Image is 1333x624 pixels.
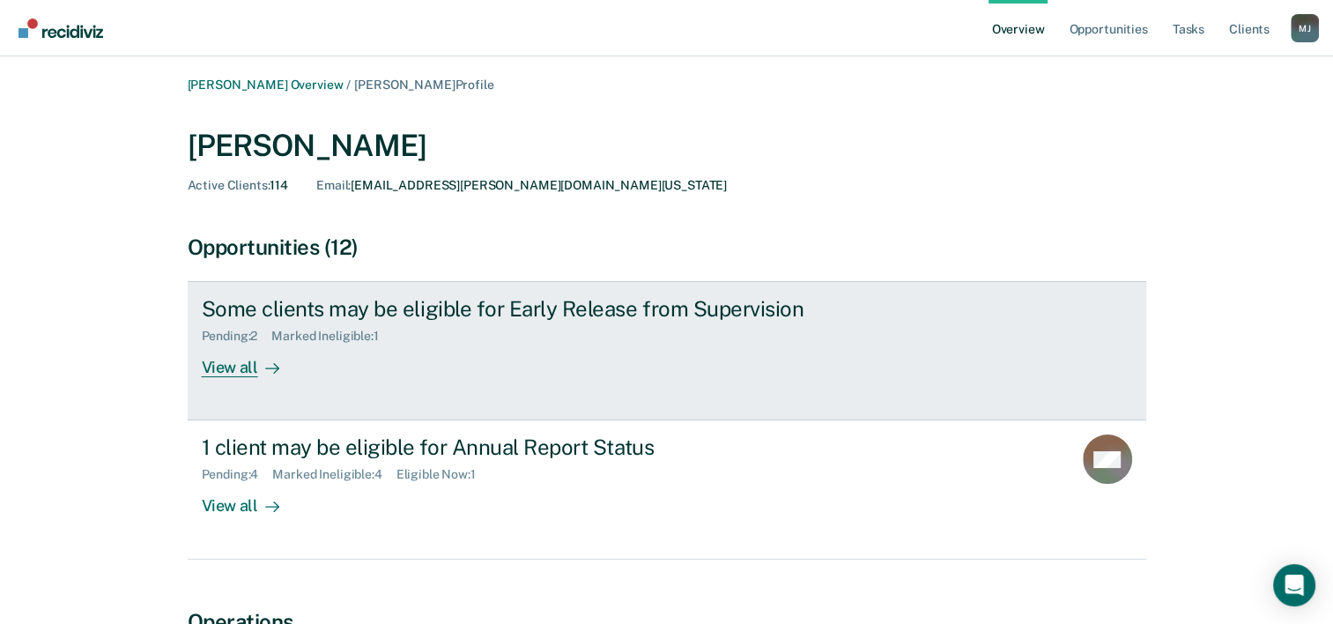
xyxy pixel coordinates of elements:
span: / [343,78,354,92]
a: Some clients may be eligible for Early Release from SupervisionPending:2Marked Ineligible:1View all [188,281,1146,420]
span: Email : [316,178,351,192]
div: Pending : 4 [202,467,273,482]
div: M J [1291,14,1319,42]
a: 1 client may be eligible for Annual Report StatusPending:4Marked Ineligible:4Eligible Now:1View all [188,420,1146,559]
div: 1 client may be eligible for Annual Report Status [202,435,820,460]
div: [EMAIL_ADDRESS][PERSON_NAME][DOMAIN_NAME][US_STATE] [316,178,727,193]
div: Open Intercom Messenger [1273,564,1315,606]
span: [PERSON_NAME] Profile [354,78,493,92]
img: Recidiviz [19,19,103,38]
div: Eligible Now : 1 [396,467,490,482]
div: Some clients may be eligible for Early Release from Supervision [202,296,820,322]
button: Profile dropdown button [1291,14,1319,42]
div: View all [202,344,300,378]
a: [PERSON_NAME] Overview [188,78,344,92]
div: 114 [188,178,289,193]
div: Opportunities (12) [188,234,1146,260]
div: Marked Ineligible : 4 [272,467,396,482]
div: [PERSON_NAME] [188,128,1146,164]
div: Pending : 2 [202,329,272,344]
div: Marked Ineligible : 1 [271,329,392,344]
div: View all [202,482,300,516]
span: Active Clients : [188,178,270,192]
